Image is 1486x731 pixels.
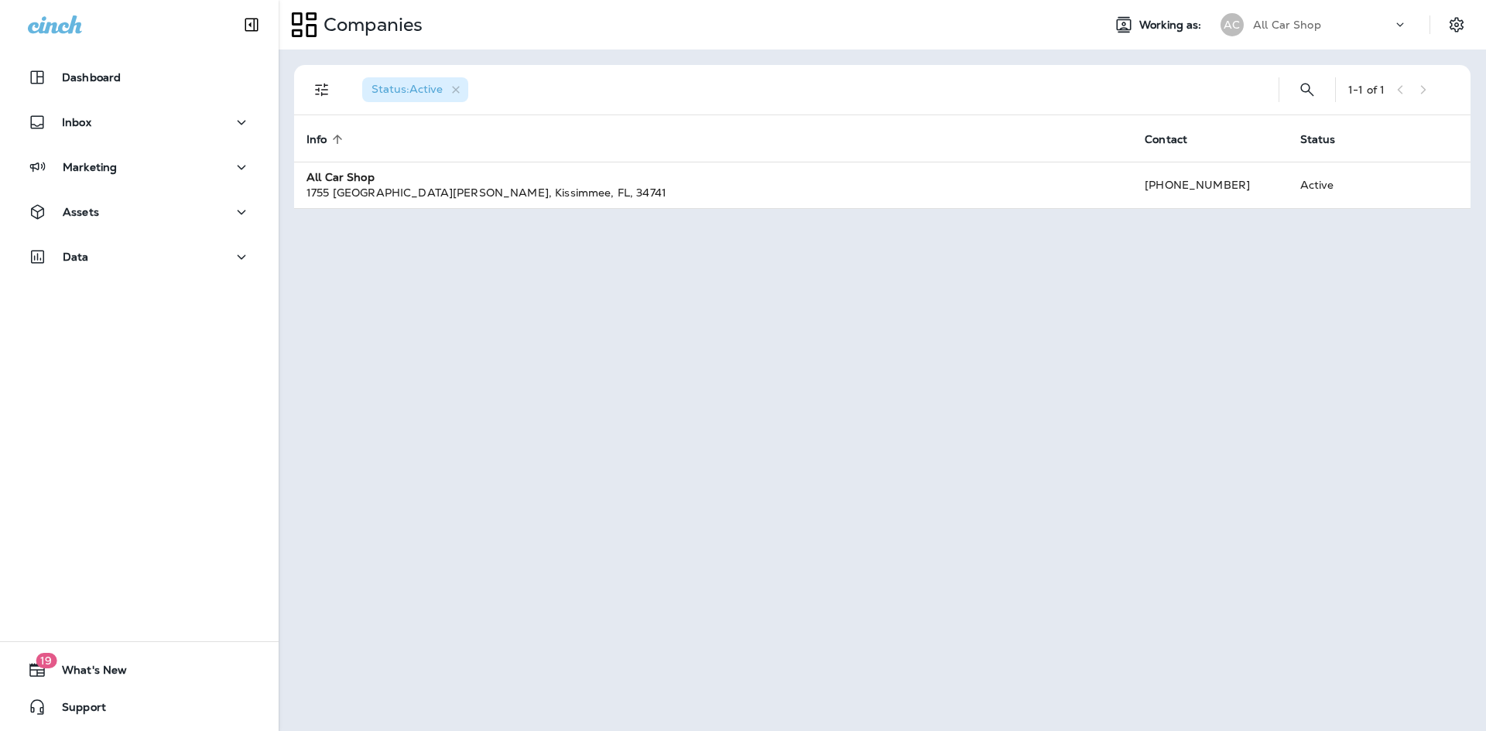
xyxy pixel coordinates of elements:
[15,692,263,722] button: Support
[62,116,91,128] p: Inbox
[62,71,121,84] p: Dashboard
[1145,133,1187,146] span: Contact
[63,161,117,173] p: Marketing
[1132,162,1287,208] td: [PHONE_NUMBER]
[36,653,56,668] span: 19
[306,74,337,105] button: Filters
[15,62,263,93] button: Dashboard
[1221,13,1244,36] div: AC
[306,132,348,146] span: Info
[230,9,273,40] button: Collapse Sidebar
[1292,74,1323,105] button: Search Companies
[63,251,89,263] p: Data
[317,13,423,36] p: Companies
[15,152,263,183] button: Marketing
[1288,162,1387,208] td: Active
[362,77,468,102] div: Status:Active
[1300,132,1356,146] span: Status
[15,196,263,227] button: Assets
[63,206,99,218] p: Assets
[306,170,375,184] strong: All Car Shop
[15,654,263,685] button: 19What's New
[1443,11,1471,39] button: Settings
[1253,19,1321,31] p: All Car Shop
[306,185,1120,200] div: 1755 [GEOGRAPHIC_DATA][PERSON_NAME] , Kissimmee , FL , 34741
[1145,132,1207,146] span: Contact
[1348,84,1385,96] div: 1 - 1 of 1
[371,82,443,96] span: Status : Active
[46,701,106,719] span: Support
[1300,133,1336,146] span: Status
[1139,19,1205,32] span: Working as:
[15,241,263,272] button: Data
[46,664,127,682] span: What's New
[306,133,327,146] span: Info
[15,107,263,138] button: Inbox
